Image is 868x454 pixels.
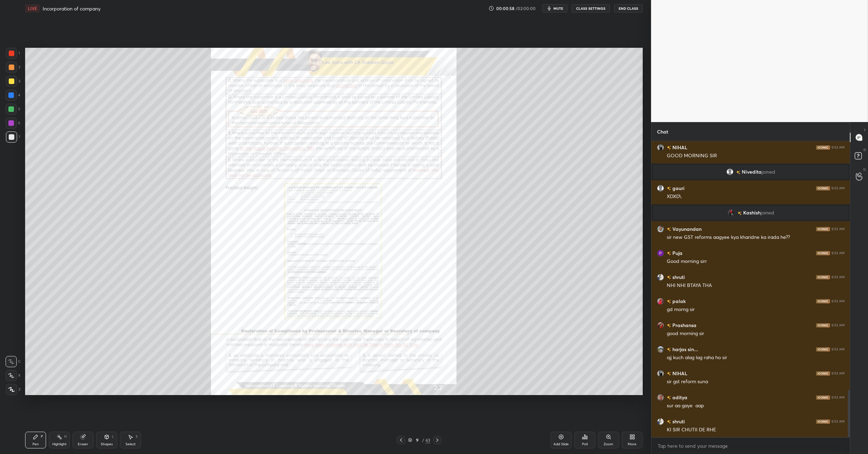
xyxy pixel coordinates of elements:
[667,426,845,433] div: KI SIR CHUTII DE RHE
[671,297,686,305] h6: palak
[671,394,687,401] h6: aditya
[671,249,682,257] h6: Puja
[657,346,664,353] img: acacf653443144f5bb45314273b4a1ff.jpg
[831,395,845,400] div: 9:52 AM
[6,118,20,129] div: 6
[816,419,830,424] img: iconic-dark.1390631f.png
[667,354,845,361] div: ajj kuch alag lag raha ho sir
[657,418,664,425] img: 0ff790bd19cd482d9840a53a90f38bda.jpg
[816,371,830,376] img: iconic-dark.1390631f.png
[743,210,760,215] span: Kashish
[736,171,740,174] img: no-rating-badge.077c3623.svg
[831,227,845,231] div: 9:52 AM
[6,384,21,395] div: Z
[671,418,685,425] h6: shruti
[6,90,20,101] div: 4
[78,442,88,446] div: Eraser
[667,324,671,327] img: no-rating-badge.077c3623.svg
[816,347,830,351] img: iconic-dark.1390631f.png
[657,250,664,257] img: AItbvmltIBWoQOn8oMivoLHeymV44oMeOv7cKW2sDqMF=s96-c
[657,185,664,192] img: default.png
[667,396,671,400] img: no-rating-badge.077c3623.svg
[816,227,830,231] img: iconic-dark.1390631f.png
[863,167,866,172] p: G
[6,131,20,143] div: 7
[667,420,671,424] img: no-rating-badge.077c3623.svg
[667,258,845,265] div: Good morning sirr
[671,346,698,353] h6: harjas sin...
[667,306,845,313] div: gd morng sir
[6,104,20,115] div: 5
[126,442,136,446] div: Select
[41,435,43,438] div: P
[572,4,610,13] button: CLASS SETTINGS
[667,378,845,385] div: sir gst reform suna
[667,330,845,337] div: good morning sir
[604,442,613,446] div: Zoom
[582,442,588,446] div: Poll
[667,152,845,159] div: GOOD MORNING SIR
[816,251,830,255] img: iconic-dark.1390631f.png
[657,394,664,401] img: e38ab81fadd44d958d0b9871958952d3.jpg
[651,141,850,438] div: grid
[667,275,671,279] img: no-rating-badge.077c3623.svg
[863,147,866,152] p: D
[667,402,845,409] div: sur aa gaye aap
[831,275,845,279] div: 9:52 AM
[614,4,643,13] button: End Class
[101,442,113,446] div: Shapes
[657,370,664,377] img: ace87823c2164421afcb14db9382922f.jpg
[831,371,845,376] div: 9:52 AM
[657,274,664,281] img: 0ff790bd19cd482d9840a53a90f38bda.jpg
[760,210,774,215] span: joined
[667,282,845,289] div: NHI NHI BTAYA THA
[831,347,845,351] div: 9:52 AM
[671,225,702,233] h6: Vayunandan
[6,48,20,59] div: 1
[864,128,866,133] p: T
[414,438,421,442] div: 9
[667,372,671,376] img: no-rating-badge.077c3623.svg
[425,437,430,443] div: 43
[553,6,563,11] span: mute
[667,300,671,303] img: no-rating-badge.077c3623.svg
[657,226,664,233] img: a94455b3a2734e19ae9bb2dd18cd4814.jpg
[671,321,696,329] h6: Prashansa
[816,275,830,279] img: iconic-dark.1390631f.png
[831,251,845,255] div: 9:52 AM
[671,273,685,281] h6: shruti
[6,76,20,87] div: 3
[64,435,67,438] div: H
[667,348,671,351] img: no-rating-badge.077c3623.svg
[671,184,685,192] h6: gauri
[671,370,687,377] h6: NIHAL
[727,209,734,216] img: 0ca144530ae04a69b9903553d1e365f0.jpg
[816,323,830,327] img: iconic-dark.1390631f.png
[25,4,40,13] div: LIVE
[32,442,39,446] div: Pen
[742,169,762,175] span: Nivedita
[816,145,830,150] img: iconic-dark.1390631f.png
[667,251,671,255] img: no-rating-badge.077c3623.svg
[667,146,671,150] img: no-rating-badge.077c3623.svg
[831,299,845,303] div: 9:52 AM
[657,298,664,305] img: d605f0be7c6d496598a5dc1dfefed0b8.jpg
[6,370,21,381] div: X
[553,442,569,446] div: Add Slide
[816,395,830,400] img: iconic-dark.1390631f.png
[667,234,845,241] div: sir new GST reforms aagyee kya kharidne ka irada he??
[657,322,664,329] img: ec93d5474f134368bf2787a1e6278c6e.jpg
[762,169,775,175] span: joined
[831,145,845,150] div: 9:52 AM
[737,211,741,215] img: no-rating-badge.077c3623.svg
[651,122,674,141] p: Chat
[422,438,424,442] div: /
[831,323,845,327] div: 9:52 AM
[816,186,830,190] img: iconic-dark.1390631f.png
[6,62,20,73] div: 2
[831,186,845,190] div: 9:52 AM
[671,144,687,151] h6: NIHAL
[667,193,845,200] div: XDXD\
[6,356,21,367] div: C
[657,144,664,151] img: ace87823c2164421afcb14db9382922f.jpg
